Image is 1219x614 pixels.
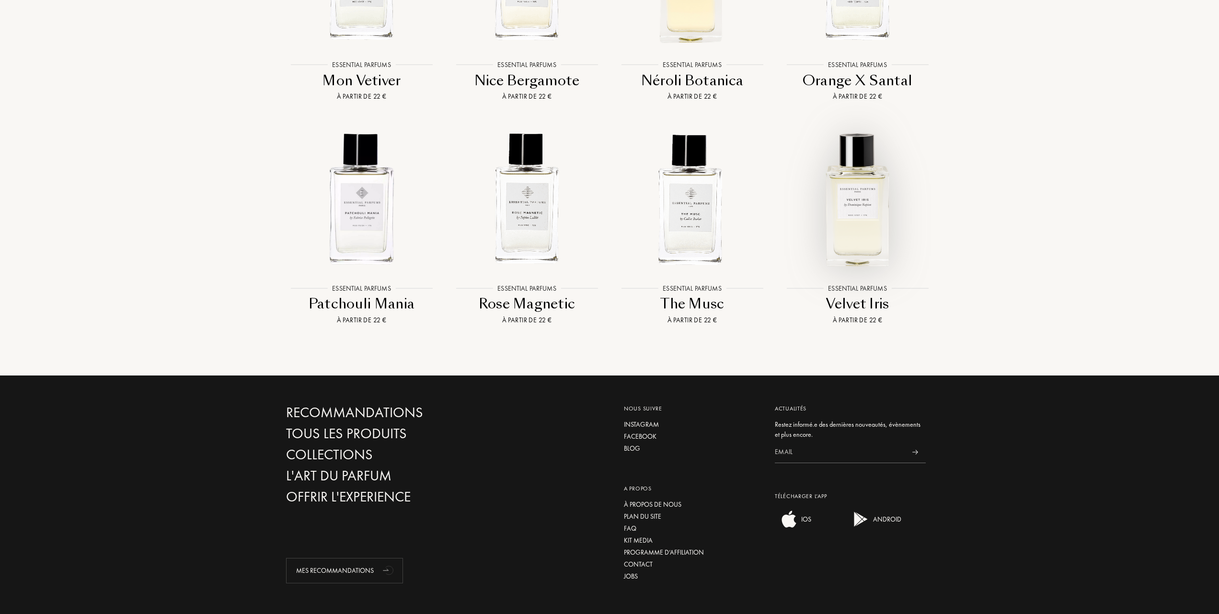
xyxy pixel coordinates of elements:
div: Essential Parfums [327,283,395,293]
img: ios app [780,510,799,529]
a: Velvet Iris Essential ParfumsEssential ParfumsVelvet IrisÀ partir de 22 € [775,114,940,337]
div: À partir de 22 € [779,91,936,102]
div: Mon Vetiver [283,71,440,90]
div: Essential Parfums [327,60,395,70]
div: À partir de 22 € [613,91,771,102]
a: Kit media [624,535,760,546]
a: Jobs [624,571,760,581]
a: android appANDROID [847,522,901,531]
div: Rose Magnetic [448,295,606,313]
div: Nice Bergamote [448,71,606,90]
div: À partir de 22 € [283,315,440,325]
a: À propos de nous [624,500,760,510]
div: Nous suivre [624,404,760,413]
a: The Musc Essential ParfumsEssential ParfumsThe MuscÀ partir de 22 € [609,114,775,337]
a: Contact [624,559,760,569]
a: FAQ [624,523,760,534]
a: Plan du site [624,512,760,522]
div: Velvet Iris [779,295,936,313]
img: The Musc Essential Parfums [618,124,767,273]
div: Essential Parfums [658,60,726,70]
input: Email [775,442,904,463]
a: Recommandations [286,404,492,421]
a: Programme d’affiliation [624,547,760,557]
div: Orange X Santal [779,71,936,90]
div: Mes Recommandations [286,558,403,583]
a: Patchouli Mania Essential ParfumsEssential ParfumsPatchouli ManiaÀ partir de 22 € [279,114,444,337]
a: Instagram [624,420,760,430]
a: Tous les produits [286,425,492,442]
img: Rose Magnetic Essential Parfums [452,124,601,273]
div: animation [379,560,399,580]
div: Essential Parfums [493,283,561,293]
a: Collections [286,446,492,463]
div: ANDROID [871,510,901,529]
div: Patchouli Mania [283,295,440,313]
img: Velvet Iris Essential Parfums [783,124,932,273]
a: Offrir l'experience [286,489,492,505]
img: android app [851,510,871,529]
div: À partir de 22 € [448,315,606,325]
div: Télécharger L’app [775,492,926,500]
div: Essential Parfums [493,60,561,70]
a: Facebook [624,432,760,442]
a: ios appIOS [775,522,811,531]
div: IOS [799,510,811,529]
div: A propos [624,484,760,493]
div: Essential Parfums [658,283,726,293]
div: The Musc [613,295,771,313]
div: Essential Parfums [823,60,891,70]
div: À partir de 22 € [283,91,440,102]
div: À partir de 22 € [448,91,606,102]
a: Rose Magnetic Essential ParfumsEssential ParfumsRose MagneticÀ partir de 22 € [444,114,609,337]
img: Patchouli Mania Essential Parfums [287,124,436,273]
div: Néroli Botanica [613,71,771,90]
div: Actualités [775,404,926,413]
img: news_send.svg [912,450,918,455]
a: Blog [624,443,760,454]
div: Restez informé.e des dernières nouveautés, évènements et plus encore. [775,420,926,440]
div: À partir de 22 € [779,315,936,325]
div: À partir de 22 € [613,315,771,325]
div: Essential Parfums [823,283,891,293]
a: L'Art du Parfum [286,467,492,484]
